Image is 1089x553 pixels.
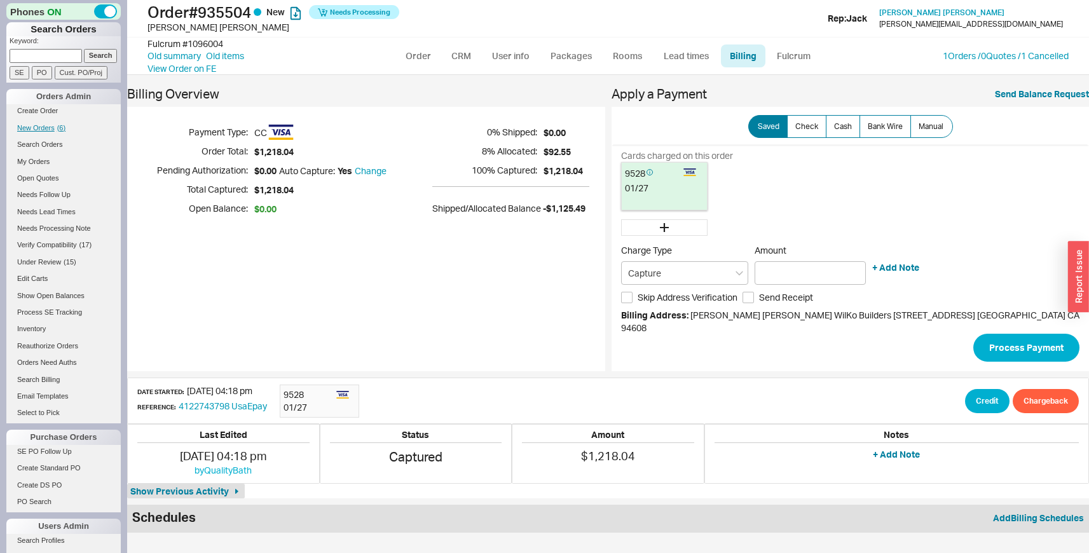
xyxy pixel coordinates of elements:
a: Email Templates [6,390,121,403]
div: Auto Capture: [279,165,335,177]
span: Billing Address: [621,310,688,320]
a: PO Search [6,495,121,509]
a: Process SE Tracking [6,306,121,319]
span: New Orders [17,124,55,132]
span: $0.00 [254,165,277,177]
a: 1Orders /0Quotes /1 Cancelled [943,50,1069,61]
a: [PERSON_NAME] [PERSON_NAME] [879,8,1004,17]
a: Needs Processing Note [6,222,121,235]
h5: Status [330,430,502,443]
a: Show Open Balances [6,289,121,303]
a: Lead times [654,44,718,67]
div: Phones [6,3,121,20]
button: Process Payment [973,334,1079,362]
h5: Last Edited [137,430,310,443]
a: Needs Follow Up [6,188,121,201]
span: Show Previous Activity [130,485,229,498]
span: Cash [834,121,852,132]
span: Bank Wire [868,121,903,132]
h5: Order Total: [143,142,248,161]
input: Send Receipt [743,292,754,303]
button: Send Balance Request [995,88,1089,100]
span: CC [254,119,294,145]
span: $1,218.04 [544,165,583,177]
h5: Open Balance: [143,199,248,218]
h5: Shipped/Allocated Balance [432,200,541,217]
div: [PERSON_NAME] [PERSON_NAME] WilKo Builders [STREET_ADDRESS] [GEOGRAPHIC_DATA] CA 94608 [621,309,1080,334]
h5: Amount [522,430,694,443]
a: Reauthorize Orders [6,339,121,353]
h3: Billing Overview [127,88,605,107]
button: + Add Note [872,261,919,274]
span: Process Payment [989,340,1064,355]
span: Needs Processing Note [17,224,91,232]
input: Skip Address Verification [621,292,633,303]
input: PO [32,66,52,79]
div: [DATE] 04:18 pm [137,448,310,464]
a: Old items [206,50,244,62]
span: Process SE Tracking [17,308,82,316]
div: Rep: Jack [828,12,867,25]
div: 01 / 27 [284,401,330,414]
a: Needs Lead Times [6,205,121,219]
a: Orders Need Auths [6,356,121,369]
a: Open Quotes [6,172,121,185]
button: Show Previous Activity [127,484,245,499]
div: 01 / 27 [625,182,704,195]
div: 9528 [284,388,330,401]
a: Search Orders [6,138,121,151]
input: Search [84,49,118,62]
h2: Schedules [132,511,196,524]
a: Packages [542,44,601,67]
span: ON [47,5,62,18]
div: by QualityBath [137,464,310,477]
a: Old summary [147,50,201,62]
a: Create Order [6,104,121,118]
svg: open menu [736,271,743,276]
a: Rooms [604,44,652,67]
p: Keyword: [10,36,121,49]
div: Captured [330,448,502,466]
span: Chargeback [1024,393,1068,409]
a: Verify Compatibility(17) [6,238,121,252]
button: AddBilling Schedules [993,512,1084,524]
a: Search Billing [6,373,121,386]
h5: 100 % Captured: [432,161,537,180]
span: Check [795,121,818,132]
button: + Add Note [873,448,920,461]
span: Needs Processing [330,3,390,21]
span: Send Receipt [759,291,813,304]
div: Yes [338,165,352,177]
h6: Reference: [137,404,175,410]
span: Skip Address Verification [638,291,737,304]
span: ( 17 ) [79,241,92,249]
button: Needs Processing [309,5,399,19]
a: Search Profiles [6,534,121,547]
div: [PERSON_NAME][EMAIL_ADDRESS][DOMAIN_NAME] [879,20,1063,29]
h5: Payment Type: [143,123,248,142]
div: [PERSON_NAME] [PERSON_NAME] [147,21,548,34]
span: [DATE] 04:18 pm [187,385,252,396]
input: Cust. PO/Proj [55,66,107,79]
span: Charge Type [621,245,672,256]
a: Order [397,44,440,67]
span: $92.55 [544,146,583,158]
a: Select to Pick [6,406,121,420]
h5: Notes [715,430,1079,443]
a: Create Standard PO [6,461,121,475]
span: Verify Compatibility [17,241,77,249]
a: User info [483,44,539,67]
button: Chargeback [1013,389,1079,413]
span: Manual [919,121,943,132]
h5: Pending Authorization: [143,161,248,180]
span: Needs Follow Up [17,191,71,198]
a: Inventory [6,322,121,336]
a: New Orders(6) [6,121,121,135]
span: Under Review [17,258,61,266]
span: -$1,125.49 [543,203,586,214]
div: Orders Admin [6,89,121,104]
div: Fulcrum # 1096004 [147,38,223,50]
div: 9528 [625,166,678,182]
a: CRM [442,44,480,67]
